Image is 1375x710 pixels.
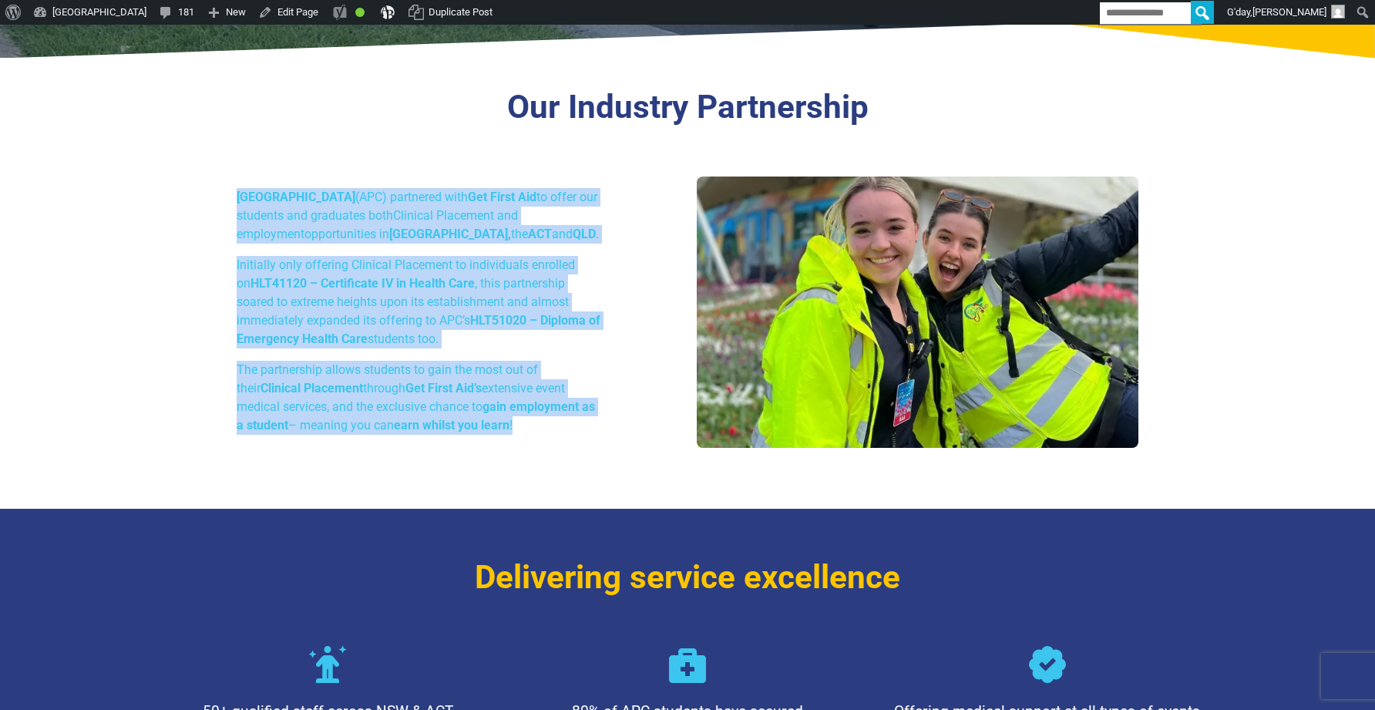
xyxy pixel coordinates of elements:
[237,257,575,291] span: Initially only offering Clinical Placement to individuals enrolled on
[511,227,528,241] span: the
[288,418,394,432] span: – meaning you can
[1252,6,1326,18] span: [PERSON_NAME]
[250,276,475,291] a: HLT41120 – Certificate IV in Health Care
[405,381,482,395] span: Get First Aid’s
[355,8,365,17] div: Good
[394,418,509,432] span: earn whilst you learn
[528,227,552,241] span: ACT
[368,331,439,346] span: students too.
[552,227,599,241] span: and .
[509,418,513,432] span: !
[237,190,355,204] span: [GEOGRAPHIC_DATA]
[355,190,468,204] span: (APC) partnered with
[237,188,601,244] p: Clinical Placement and employment
[237,362,538,395] span: The partnership allows students to gain the most out of their
[261,381,363,395] span: Clinical Placement
[573,227,596,241] strong: QLD
[468,190,536,204] span: Get First Aid
[237,558,1138,597] h3: Delivering service excellence
[363,381,405,395] span: through
[304,227,389,241] span: opportunities in
[237,88,1138,127] h3: Our Industry Partnership
[237,276,569,328] span: , this partnership soared to extreme heights upon its establishment and almost immediately expand...
[389,227,511,241] span: [GEOGRAPHIC_DATA],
